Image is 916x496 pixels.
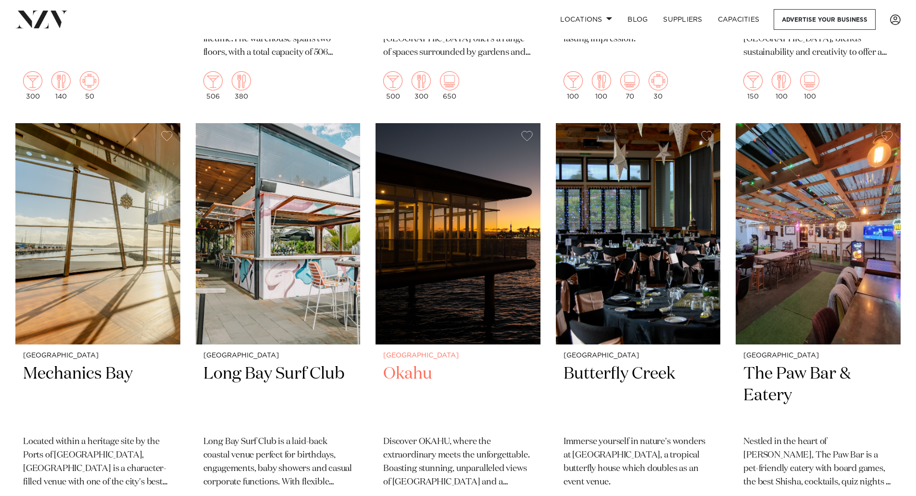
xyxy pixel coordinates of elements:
a: Locations [552,9,620,30]
img: dining.png [51,71,71,90]
img: cocktail.png [743,71,763,90]
h2: Okahu [383,363,533,428]
img: theatre.png [440,71,459,90]
small: [GEOGRAPHIC_DATA] [203,352,353,359]
h2: Mechanics Bay [23,363,173,428]
div: 100 [772,71,791,100]
img: nzv-logo.png [15,11,68,28]
img: dining.png [772,71,791,90]
div: 300 [23,71,42,100]
a: Capacities [710,9,767,30]
img: meeting.png [649,71,668,90]
img: cocktail.png [383,71,402,90]
img: dining.png [232,71,251,90]
img: cocktail.png [23,71,42,90]
div: 300 [412,71,431,100]
img: theatre.png [620,71,640,90]
div: 50 [80,71,99,100]
div: 70 [620,71,640,100]
div: 30 [649,71,668,100]
div: 500 [383,71,402,100]
div: 650 [440,71,459,100]
div: 380 [232,71,251,100]
p: Discover OKAHU, where the extraordinary meets the unforgettable. Boasting stunning, unparalleled ... [383,435,533,489]
img: cocktail.png [203,71,223,90]
a: Advertise your business [774,9,876,30]
p: Nestled in the heart of [PERSON_NAME], The Paw Bar is a pet-friendly eatery with board games, the... [743,435,893,489]
img: dining.png [412,71,431,90]
div: 100 [564,71,583,100]
img: dining.png [592,71,611,90]
img: meeting.png [80,71,99,90]
div: 100 [592,71,611,100]
p: Immerse yourself in nature's wonders at [GEOGRAPHIC_DATA], a tropical butterfly house which doubl... [564,435,713,489]
small: [GEOGRAPHIC_DATA] [383,352,533,359]
h2: The Paw Bar & Eatery [743,363,893,428]
p: Located within a heritage site by the Ports of [GEOGRAPHIC_DATA], [GEOGRAPHIC_DATA] is a characte... [23,435,173,489]
div: 506 [203,71,223,100]
div: 100 [800,71,819,100]
img: cocktail.png [564,71,583,90]
img: theatre.png [800,71,819,90]
small: [GEOGRAPHIC_DATA] [743,352,893,359]
a: SUPPLIERS [655,9,710,30]
small: [GEOGRAPHIC_DATA] [23,352,173,359]
h2: Long Bay Surf Club [203,363,353,428]
div: 150 [743,71,763,100]
h2: Butterfly Creek [564,363,713,428]
a: BLOG [620,9,655,30]
small: [GEOGRAPHIC_DATA] [564,352,713,359]
p: Long Bay Surf Club is a laid-back coastal venue perfect for birthdays, engagements, baby showers ... [203,435,353,489]
div: 140 [51,71,71,100]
